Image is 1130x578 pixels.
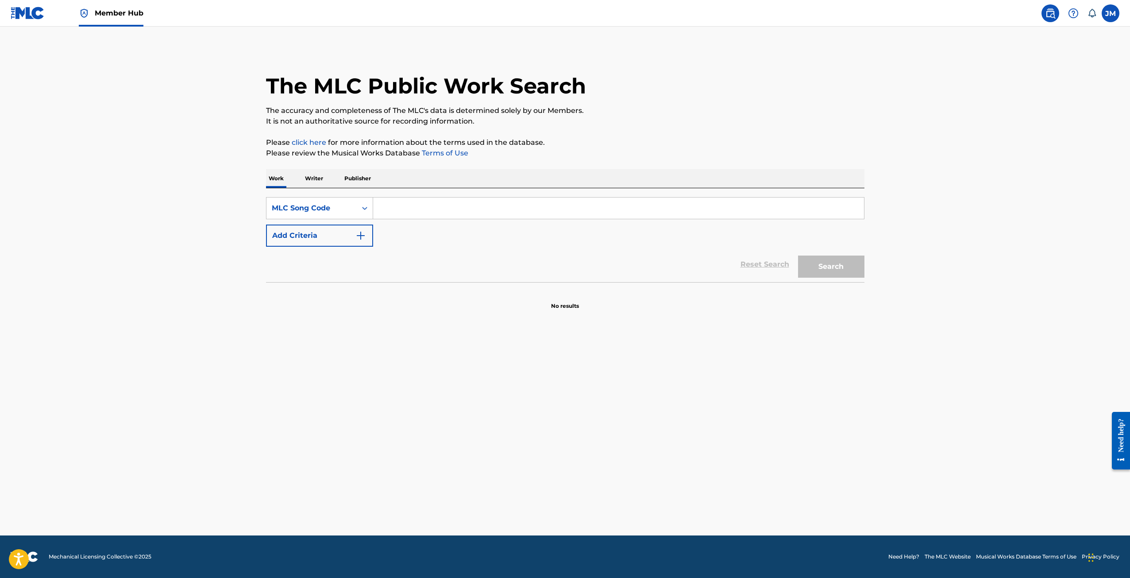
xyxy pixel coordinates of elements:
[266,197,864,282] form: Search Form
[266,225,373,247] button: Add Criteria
[95,8,143,18] span: Member Hub
[266,169,286,188] p: Work
[1102,4,1119,22] div: User Menu
[1068,8,1079,19] img: help
[1088,9,1096,18] div: Notifications
[1086,535,1130,578] iframe: Chat Widget
[11,7,45,19] img: MLC Logo
[888,553,919,561] a: Need Help?
[551,291,579,310] p: No results
[266,116,864,127] p: It is not an authoritative source for recording information.
[1088,544,1094,571] div: Drag
[272,203,351,213] div: MLC Song Code
[292,138,326,147] a: click here
[355,230,366,241] img: 9d2ae6d4665cec9f34b9.svg
[342,169,374,188] p: Publisher
[1082,553,1119,561] a: Privacy Policy
[302,169,326,188] p: Writer
[1045,8,1056,19] img: search
[11,551,38,562] img: logo
[266,105,864,116] p: The accuracy and completeness of The MLC's data is determined solely by our Members.
[420,149,468,157] a: Terms of Use
[1105,405,1130,477] iframe: Resource Center
[266,137,864,148] p: Please for more information about the terms used in the database.
[49,553,151,561] span: Mechanical Licensing Collective © 2025
[1041,4,1059,22] a: Public Search
[925,553,971,561] a: The MLC Website
[266,73,586,99] h1: The MLC Public Work Search
[1064,4,1082,22] div: Help
[976,553,1076,561] a: Musical Works Database Terms of Use
[266,148,864,159] p: Please review the Musical Works Database
[79,8,89,19] img: Top Rightsholder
